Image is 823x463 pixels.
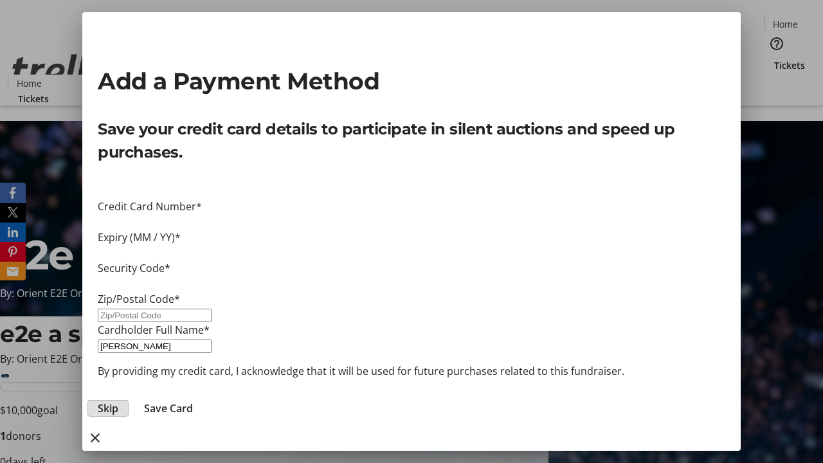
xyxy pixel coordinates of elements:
[134,401,203,416] button: Save Card
[98,363,725,379] p: By providing my credit card, I acknowledge that it will be used for future purchases related to t...
[98,309,212,322] input: Zip/Postal Code
[98,261,170,275] label: Security Code*
[98,323,210,337] label: Cardholder Full Name*
[82,425,108,451] button: close
[98,64,725,98] h2: Add a Payment Method
[98,199,202,213] label: Credit Card Number*
[98,118,725,164] p: Save your credit card details to participate in silent auctions and speed up purchases.
[98,230,181,244] label: Expiry (MM / YY)*
[144,401,193,416] span: Save Card
[98,292,180,306] label: Zip/Postal Code*
[98,276,725,291] iframe: Secure CVC input frame
[87,400,129,417] button: Skip
[98,340,212,353] input: Card Holder Name
[98,214,725,230] iframe: Secure card number input frame
[98,401,118,416] span: Skip
[98,245,725,260] iframe: Secure expiration date input frame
